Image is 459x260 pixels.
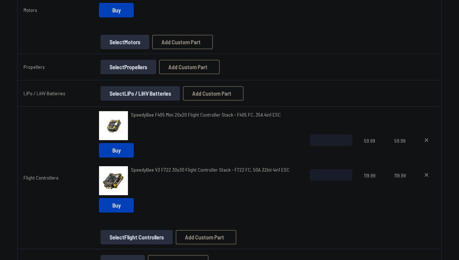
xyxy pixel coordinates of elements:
a: SelectPropellers [99,60,158,74]
button: SelectPropellers [100,60,156,74]
a: Buy [99,198,134,213]
a: Buy [99,3,134,17]
button: SelectFlight Controllers [100,230,173,244]
a: SelectLiPo / LiHV Batteries [99,86,181,101]
button: Add Custom Part [176,230,236,244]
button: SelectMotors [100,35,149,49]
a: Flight Controllers [23,175,59,181]
img: image [99,111,128,140]
a: SpeedyBee F405 Mini 20x20 Flight Controller Stack - F405 FC, 35A 4in1 ESC [131,111,281,118]
span: Add Custom Part [162,39,201,45]
a: SpeedyBee V3 F722 30x30 Flight Controller Stack - F722 FC, 50A 32bit 4in1 ESC [131,166,289,173]
button: Add Custom Part [159,60,220,74]
span: Add Custom Part [168,64,207,70]
a: Motors [23,7,37,13]
span: 59.99 [394,134,406,169]
img: image [99,166,128,195]
span: 59.99 [364,134,383,169]
a: SelectMotors [99,35,151,49]
a: Buy [99,143,134,158]
span: 119.99 [394,169,406,204]
a: Propellers [23,64,45,70]
a: SelectFlight Controllers [99,230,174,244]
a: LiPo / LiHV Batteries [23,90,65,96]
span: 119.99 [364,169,383,204]
button: SelectLiPo / LiHV Batteries [100,86,180,101]
button: Add Custom Part [152,35,213,49]
span: Add Custom Part [185,234,224,240]
span: Add Custom Part [192,91,231,96]
button: Add Custom Part [183,86,244,101]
